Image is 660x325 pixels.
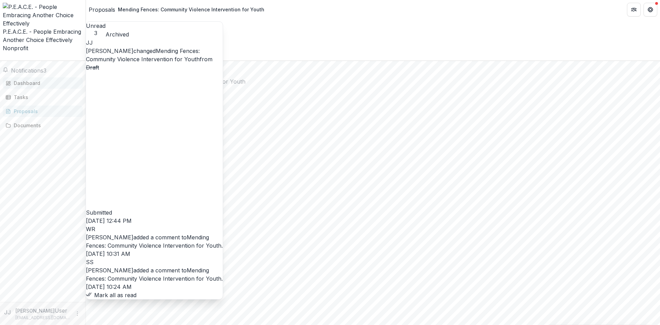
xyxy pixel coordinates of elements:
[86,64,99,71] s: Draft
[86,217,223,225] p: [DATE] 12:44 PM
[14,79,77,87] div: Dashboard
[86,258,223,266] div: Sarah Smith
[86,267,133,274] span: [PERSON_NAME]
[118,6,264,13] div: Mending Fences: Community Violence Intervention for Youth
[14,94,77,101] div: Tasks
[3,106,83,117] a: Proposals
[11,67,43,74] span: Notifications
[86,291,136,299] button: Mark all as read
[86,225,223,233] div: Wendy Rohrbach
[3,3,83,28] img: P.E.A.C.E. - People Embracing Another Choice Effectively
[86,77,660,86] h2: Mending Fences: Community Violence Intervention for Youth
[55,306,67,315] p: User
[14,122,77,129] div: Documents
[89,6,115,14] a: Proposals
[3,45,28,52] span: Nonprofit
[43,67,46,74] span: 3
[86,250,223,258] p: [DATE] 10:31 AM
[3,91,83,103] a: Tasks
[3,120,83,131] a: Documents
[15,315,70,321] p: [EMAIL_ADDRESS][DOMAIN_NAME]
[3,66,46,75] button: Notifications3
[3,28,83,44] div: P.E.A.C.E. - People Embracing Another Choice Effectively
[86,61,660,69] div: [US_STATE] Foundation for Health
[86,234,133,241] span: [PERSON_NAME]
[643,3,657,17] button: Get Help
[86,283,223,291] p: [DATE] 10:24 AM
[14,108,77,115] div: Proposals
[89,4,267,14] nav: breadcrumb
[86,233,223,250] p: added a comment to .
[73,310,81,318] button: More
[627,3,641,17] button: Partners
[3,77,83,89] a: Dashboard
[86,266,223,283] p: added a comment to .
[4,308,13,316] div: Julian Jackman
[15,307,55,314] p: [PERSON_NAME]
[86,69,660,77] img: Missouri Foundation for Health
[86,209,112,216] span: Submitted
[86,47,223,217] p: changed from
